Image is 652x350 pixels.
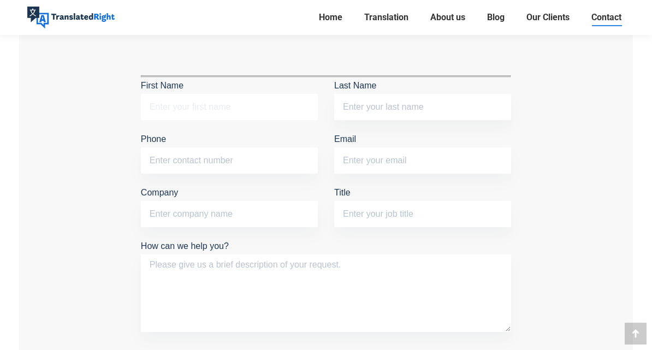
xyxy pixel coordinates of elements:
label: Email [334,134,511,165]
textarea: How can we help you? [141,254,511,332]
a: Our Clients [523,10,573,25]
label: Last Name [334,81,511,111]
label: Title [334,188,511,218]
span: Translation [364,12,408,23]
a: About us [427,10,469,25]
label: How can we help you? [141,241,511,267]
span: Home [319,12,342,23]
input: Email [334,147,511,174]
label: Company [141,188,318,218]
input: Title [334,201,511,227]
span: Our Clients [526,12,570,23]
span: Contact [591,12,621,23]
a: Contact [588,10,625,25]
input: Last Name [334,94,511,120]
span: Blog [487,12,505,23]
label: First Name [141,81,318,111]
label: Phone [141,134,318,165]
a: Translation [361,10,412,25]
span: About us [430,12,465,23]
a: Home [316,10,346,25]
a: Blog [484,10,508,25]
input: Phone [141,147,318,174]
input: First Name [141,94,318,120]
input: Company [141,201,318,227]
img: Translated Right [27,7,115,28]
